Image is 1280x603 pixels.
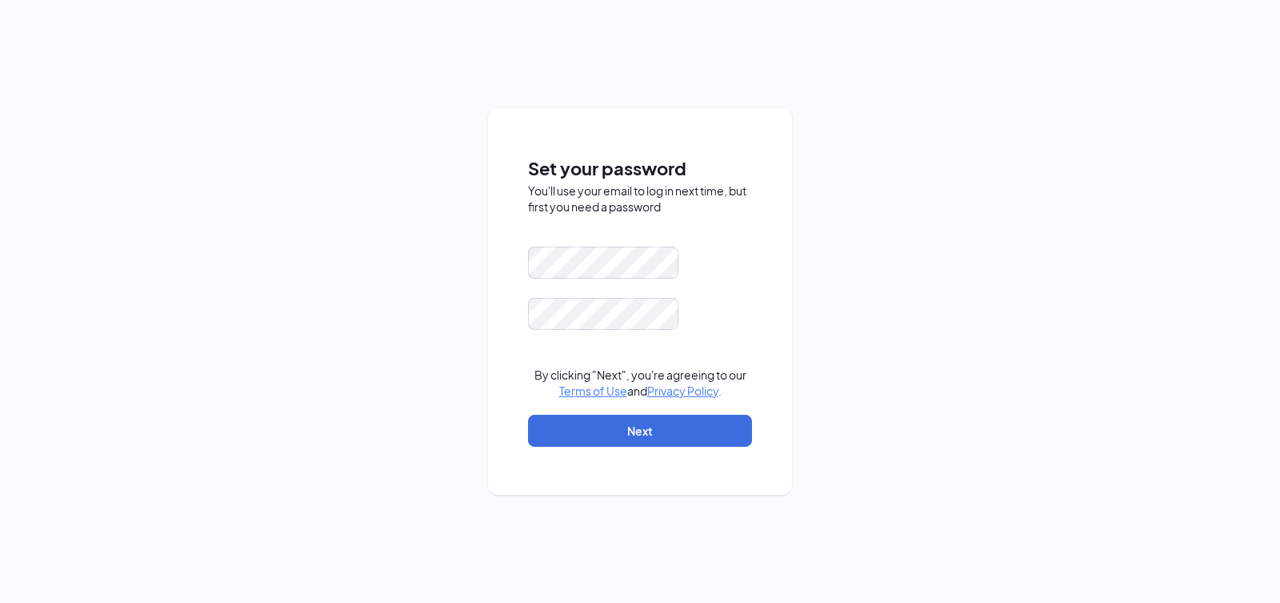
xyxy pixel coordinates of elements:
[528,183,752,215] div: You'll use your email to log in next time, but first you need a password
[528,415,752,447] button: Next
[559,384,627,398] a: Terms of Use
[528,155,752,183] span: Set your password
[647,384,718,398] a: Privacy Policy
[528,367,752,399] div: By clicking "Next", you're agreeing to our and .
